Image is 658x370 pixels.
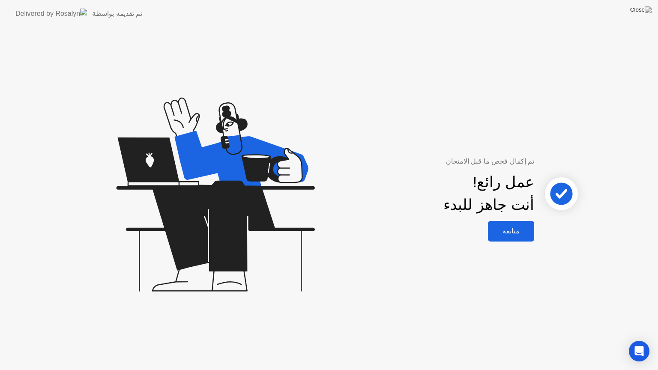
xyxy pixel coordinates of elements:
[92,9,142,19] div: تم تقديمه بواسطة
[629,341,649,361] div: Open Intercom Messenger
[488,221,534,242] button: متابعة
[443,171,534,216] div: عمل رائع! أنت جاهز للبدء
[15,9,87,18] img: Delivered by Rosalyn
[491,227,532,235] div: متابعة
[357,156,534,167] div: تم إكمال فحص ما قبل الامتحان
[630,6,652,13] img: Close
